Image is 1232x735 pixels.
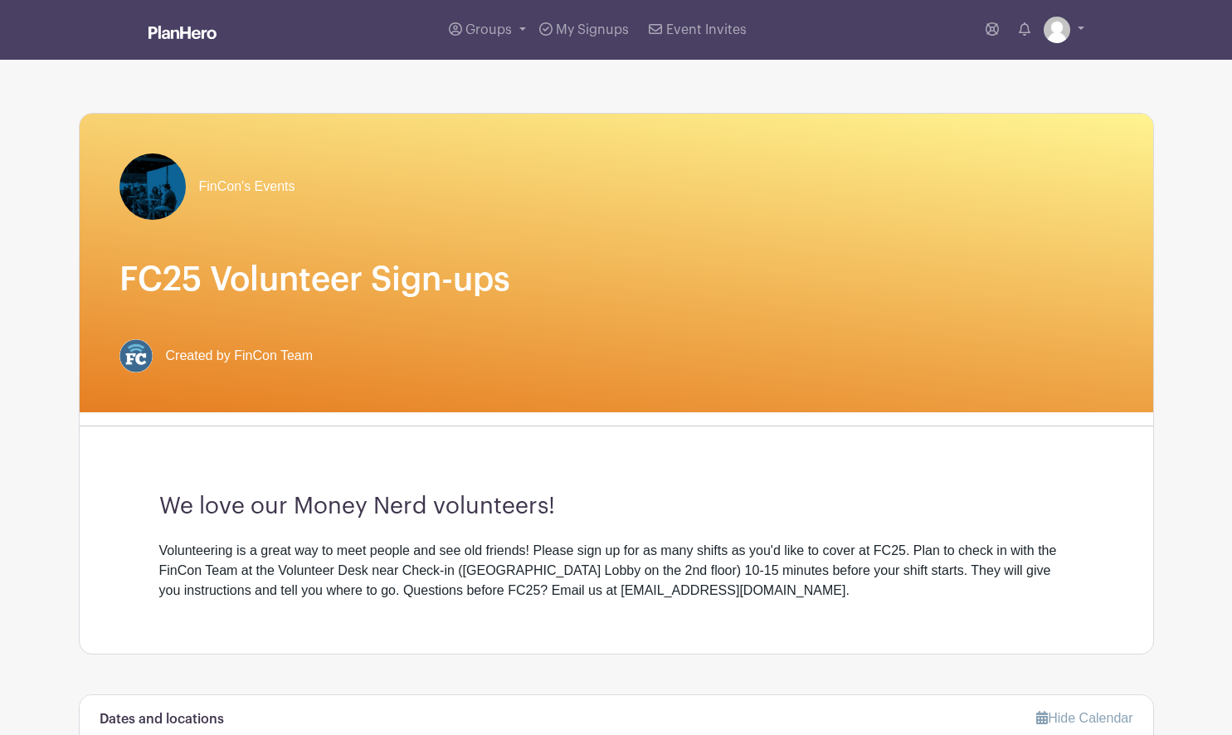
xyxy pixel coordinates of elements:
img: Screen%20Shot%202024-09-23%20at%207.49.53%20PM.png [119,153,186,220]
span: Groups [465,23,512,37]
img: default-ce2991bfa6775e67f084385cd625a349d9dcbb7a52a09fb2fda1e96e2d18dcdb.png [1044,17,1070,43]
span: Event Invites [666,23,747,37]
span: My Signups [556,23,629,37]
img: logo_white-6c42ec7e38ccf1d336a20a19083b03d10ae64f83f12c07503d8b9e83406b4c7d.svg [149,26,217,39]
span: FinCon's Events [199,177,295,197]
h3: We love our Money Nerd volunteers! [159,493,1074,521]
h1: FC25 Volunteer Sign-ups [119,260,1113,299]
img: FC%20circle.png [119,339,153,372]
h6: Dates and locations [100,712,224,728]
span: Created by FinCon Team [166,346,314,366]
a: Hide Calendar [1036,711,1132,725]
div: Volunteering is a great way to meet people and see old friends! Please sign up for as many shifts... [159,541,1074,601]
